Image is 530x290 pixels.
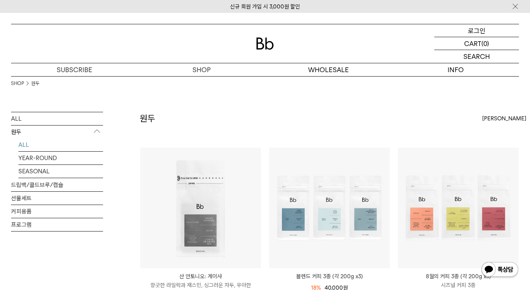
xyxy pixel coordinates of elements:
[140,272,261,281] p: 산 안토니오: 게이샤
[463,50,490,63] p: SEARCH
[18,152,103,165] a: YEAR-ROUND
[468,24,485,37] p: 로그인
[11,112,103,125] a: ALL
[18,138,103,151] a: ALL
[11,218,103,231] a: 프로그램
[11,125,103,139] p: 원두
[11,80,24,87] a: SHOP
[434,37,519,50] a: CART (0)
[256,38,274,50] img: 로고
[392,63,519,76] p: INFO
[398,281,519,290] p: 시즈널 커피 3종
[398,148,519,268] img: 8월의 커피 3종 (각 200g x3)
[482,114,526,123] span: [PERSON_NAME]
[481,261,519,279] img: 카카오톡 채널 1:1 채팅 버튼
[269,148,390,268] img: 블렌드 커피 3종 (각 200g x3)
[265,63,392,76] p: WHOLESALE
[398,272,519,281] p: 8월의 커피 3종 (각 200g x3)
[11,178,103,191] a: 드립백/콜드브루/캡슐
[464,37,481,50] p: CART
[269,272,390,281] a: 블렌드 커피 3종 (각 200g x3)
[230,3,300,10] a: 신규 회원 가입 시 3,000원 할인
[11,192,103,205] a: 선물세트
[434,24,519,37] a: 로그인
[140,148,261,268] img: 산 안토니오: 게이샤
[11,205,103,218] a: 커피용품
[11,63,138,76] a: SUBSCRIBE
[398,272,519,290] a: 8월의 커피 3종 (각 200g x3) 시즈널 커피 3종
[140,112,155,125] h2: 원두
[31,80,39,87] a: 원두
[138,63,265,76] a: SHOP
[18,165,103,178] a: SEASONAL
[481,37,489,50] p: (0)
